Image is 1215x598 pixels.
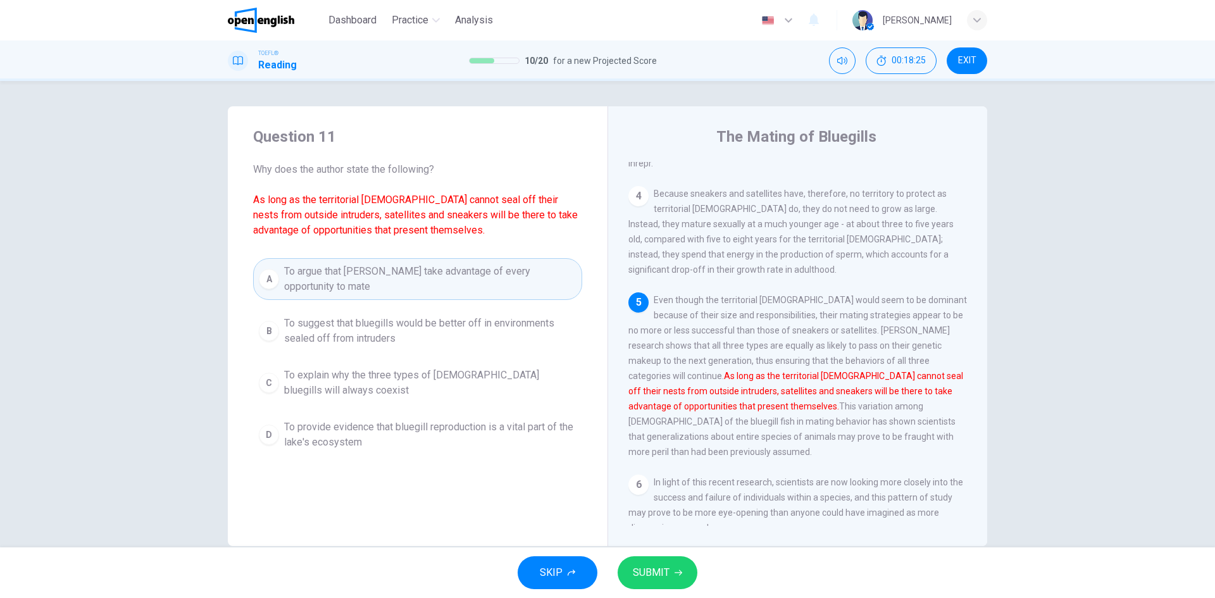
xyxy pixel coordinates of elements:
font: As long as the territorial [DEMOGRAPHIC_DATA] cannot seal off their nests from outside intruders,... [253,194,578,236]
img: Profile picture [852,10,873,30]
span: In light of this recent research, scientists are now looking more closely into the success and fa... [628,477,963,533]
span: Even though the territorial [DEMOGRAPHIC_DATA] would seem to be dominant because of their size an... [628,295,967,457]
div: Hide [866,47,937,74]
div: A [259,269,279,289]
img: en [760,16,776,25]
span: Because sneakers and satellites have, therefore, no territory to protect as territorial [DEMOGRAP... [628,189,954,275]
button: EXIT [947,47,987,74]
span: To provide evidence that bluegill reproduction is a vital part of the lake's ecosystem [284,420,576,450]
div: 5 [628,292,649,313]
button: SUBMIT [618,556,697,589]
button: ATo argue that [PERSON_NAME] take advantage of every opportunity to mate [253,258,582,300]
span: To argue that [PERSON_NAME] take advantage of every opportunity to mate [284,264,576,294]
button: SKIP [518,556,597,589]
button: CTo explain why the three types of [DEMOGRAPHIC_DATA] bluegills will always coexist [253,362,582,404]
span: Practice [392,13,428,28]
div: D [259,425,279,445]
span: To suggest that bluegills would be better off in environments sealed off from intruders [284,316,576,346]
span: SUBMIT [633,564,670,582]
button: Practice [387,9,445,32]
span: To explain why the three types of [DEMOGRAPHIC_DATA] bluegills will always coexist [284,368,576,398]
h4: The Mating of Bluegills [716,127,876,147]
div: B [259,321,279,341]
div: 4 [628,186,649,206]
a: OpenEnglish logo [228,8,323,33]
span: Dashboard [328,13,377,28]
button: DTo provide evidence that bluegill reproduction is a vital part of the lake's ecosystem [253,414,582,456]
span: Analysis [455,13,493,28]
span: Why does the author state the following? [253,162,582,238]
span: EXIT [958,56,976,66]
span: for a new Projected Score [553,53,657,68]
div: Mute [829,47,856,74]
h4: Question 11 [253,127,582,147]
font: As long as the territorial [DEMOGRAPHIC_DATA] cannot seal off their nests from outside intruders,... [628,371,963,411]
span: TOEFL® [258,49,278,58]
span: 10 / 20 [525,53,548,68]
div: C [259,373,279,393]
button: 00:18:25 [866,47,937,74]
button: BTo suggest that bluegills would be better off in environments sealed off from intruders [253,310,582,352]
div: 6 [628,475,649,495]
span: 00:18:25 [892,56,926,66]
button: Dashboard [323,9,382,32]
button: Analysis [450,9,498,32]
h1: Reading [258,58,297,73]
img: OpenEnglish logo [228,8,294,33]
div: [PERSON_NAME] [883,13,952,28]
span: SKIP [540,564,563,582]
